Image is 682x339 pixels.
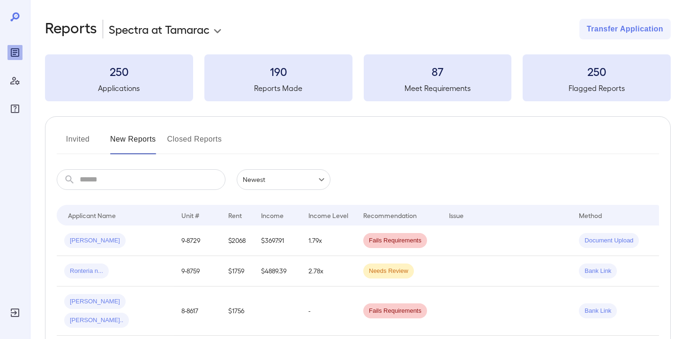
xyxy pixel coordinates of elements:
[64,236,126,245] span: [PERSON_NAME]
[301,286,356,336] td: -
[579,307,617,316] span: Bank Link
[57,132,99,154] button: Invited
[174,256,221,286] td: 9-8759
[204,64,352,79] h3: 190
[64,316,129,325] span: [PERSON_NAME]..
[301,226,356,256] td: 1.79x
[174,286,221,336] td: 8-8617
[363,307,427,316] span: Fails Requirements
[308,210,348,221] div: Income Level
[254,256,301,286] td: $4889.39
[261,210,284,221] div: Income
[181,210,199,221] div: Unit #
[7,73,22,88] div: Manage Users
[221,286,254,336] td: $1756
[363,267,414,276] span: Needs Review
[45,64,193,79] h3: 250
[174,226,221,256] td: 9-8729
[167,132,222,154] button: Closed Reports
[7,305,22,320] div: Log Out
[45,54,671,101] summary: 250Applications190Reports Made87Meet Requirements250Flagged Reports
[523,83,671,94] h5: Flagged Reports
[449,210,464,221] div: Issue
[579,19,671,39] button: Transfer Application
[237,169,330,190] div: Newest
[64,267,109,276] span: Ronteria n...
[221,256,254,286] td: $1759
[301,256,356,286] td: 2.78x
[228,210,243,221] div: Rent
[7,45,22,60] div: Reports
[364,83,512,94] h5: Meet Requirements
[221,226,254,256] td: $2068
[363,236,427,245] span: Fails Requirements
[579,210,602,221] div: Method
[45,83,193,94] h5: Applications
[7,101,22,116] div: FAQ
[523,64,671,79] h3: 250
[45,19,97,39] h2: Reports
[364,64,512,79] h3: 87
[254,226,301,256] td: $3697.91
[64,297,126,306] span: [PERSON_NAME]
[68,210,116,221] div: Applicant Name
[579,267,617,276] span: Bank Link
[204,83,352,94] h5: Reports Made
[109,22,210,37] p: Spectra at Tamarac
[579,236,639,245] span: Document Upload
[110,132,156,154] button: New Reports
[363,210,417,221] div: Recommendation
